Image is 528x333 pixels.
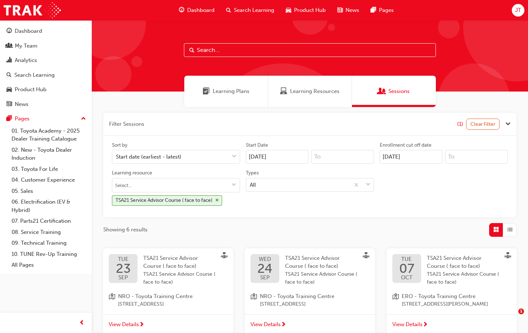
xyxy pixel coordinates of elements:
span: sessionType_FACE_TO_FACE-icon [505,252,511,260]
div: All [250,181,256,189]
div: TSA21 Service Advisor Course ( face to face) [116,196,212,205]
span: sessionType_FACE_TO_FACE-icon [221,252,227,260]
span: search-icon [226,6,231,15]
span: TUE [116,257,131,262]
span: down-icon [366,180,371,190]
span: people-icon [6,43,12,49]
a: Learning PlansLearning Plans [184,76,268,107]
div: Start Date [246,142,268,149]
span: Pages [379,6,394,14]
span: guage-icon [179,6,184,15]
span: ERO - Toyota Training Centre [402,292,488,301]
a: car-iconProduct Hub [280,3,331,18]
span: 1 [518,308,524,314]
div: Dashboard [15,27,42,35]
button: Clear Filter [466,119,500,130]
span: NRO - Toyota Training Centre [118,292,193,301]
span: news-icon [337,6,343,15]
span: Grid [493,226,499,234]
span: prev-icon [79,319,85,328]
span: location-icon [109,292,115,308]
span: chart-icon [6,57,12,64]
span: WED [257,257,272,262]
a: My Team [3,39,89,53]
a: TUE23SEPTSA21 Service Advisor Course ( face to face)TSA21 Service Advisor Course ( face to face) [109,254,227,287]
a: location-iconNRO - Toyota Training Centre[STREET_ADDRESS] [251,292,369,308]
span: Learning Plans [203,87,210,96]
span: up-icon [81,114,86,124]
span: next-icon [139,322,144,328]
a: Learning ResourcesLearning Resources [268,76,352,107]
span: TSA21 Service Advisor Course ( face to face) [427,270,500,287]
span: Learning Plans [213,87,249,96]
span: cross-icon [215,198,219,203]
span: down-icon [231,182,236,188]
iframe: Intercom live chat [504,308,521,326]
span: [STREET_ADDRESS] [118,300,193,308]
a: 03. Toyota For Life [9,164,89,175]
div: My Team [15,42,37,50]
a: Search Learning [3,68,89,82]
a: 05. Sales [9,186,89,197]
a: search-iconSearch Learning [220,3,280,18]
span: 07 [399,262,414,275]
a: Analytics [3,54,89,67]
span: next-icon [423,322,428,328]
a: location-iconNRO - Toyota Training Centre[STREET_ADDRESS] [109,292,227,308]
span: pages-icon [6,116,12,122]
span: View Details [109,320,139,329]
span: TSA21 Service Advisor Course ( face to face) [143,270,216,287]
span: NRO - Toyota Training Centre [260,292,334,301]
div: Pages [15,115,30,123]
span: car-icon [6,86,12,93]
a: TUE07OCTTSA21 Service Advisor Course ( face to face)TSA21 Service Advisor Course ( face to face) [392,254,511,287]
a: 02. New - Toyota Dealer Induction [9,145,89,164]
span: List [507,226,513,234]
input: Search... [184,43,436,57]
span: JT [515,6,521,14]
a: 04. Customer Experience [9,174,89,186]
span: search-icon [6,72,12,79]
span: Product Hub [294,6,326,14]
a: Dashboard [3,25,89,38]
span: Showing 6 results [103,226,148,234]
a: News [3,98,89,111]
div: Enrollment cut off date [380,142,432,149]
span: TUE [399,257,414,262]
img: Trak [4,2,61,18]
span: View Details [251,320,281,329]
a: location-iconERO - Toyota Training Centre[STREET_ADDRESS][PERSON_NAME] [392,292,511,308]
div: News [15,100,28,108]
span: location-icon [251,292,257,308]
a: 06. Electrification (EV & Hybrid) [9,196,89,216]
a: pages-iconPages [365,3,400,18]
span: 23 [116,262,131,275]
div: Start date (earliest - latest) [116,153,181,161]
span: Learning Resources [280,87,287,96]
span: TSA21 Service Advisor Course ( face to face) [285,270,358,287]
input: Learning resourcetoggle menuTSA21 Service Advisor Course ( face to face)cross-icon [112,178,240,192]
a: 09. Technical Training [9,237,89,249]
span: [STREET_ADDRESS] [260,300,334,308]
span: Close the filter [505,120,511,128]
a: 01. Toyota Academy - 2025 Dealer Training Catalogue [9,125,89,145]
input: Start Date [246,150,308,164]
a: 07. Parts21 Certification [9,216,89,227]
span: car-icon [286,6,291,15]
div: Product Hub [15,85,46,94]
span: news-icon [6,101,12,108]
input: Enrollment cut off date [380,150,442,164]
span: Sessions [378,87,385,96]
a: 08. Service Training [9,227,89,238]
span: SEP [116,275,131,280]
span: 24 [257,262,272,275]
span: Learning Resources [290,87,339,96]
div: Types [246,169,259,177]
a: guage-iconDashboard [173,3,220,18]
span: OCT [399,275,414,280]
span: Dashboard [187,6,215,14]
span: down-icon [232,152,237,161]
div: Search Learning [14,71,55,79]
span: View Details [392,320,423,329]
